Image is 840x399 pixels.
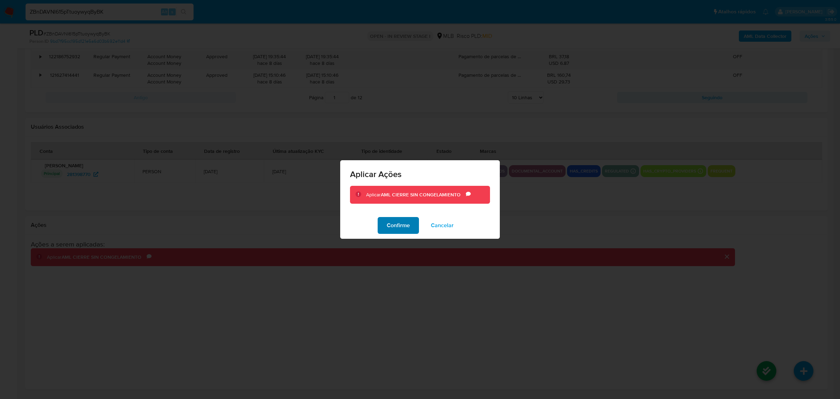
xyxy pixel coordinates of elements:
[431,218,454,233] span: Cancelar
[422,217,463,234] button: Cancelar
[378,217,419,234] button: Confirme
[366,191,466,198] div: Aplicar
[387,218,410,233] span: Confirme
[350,170,490,178] span: Aplicar Ações
[381,191,461,198] b: AML CIERRE SIN CONGELAMIENTO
